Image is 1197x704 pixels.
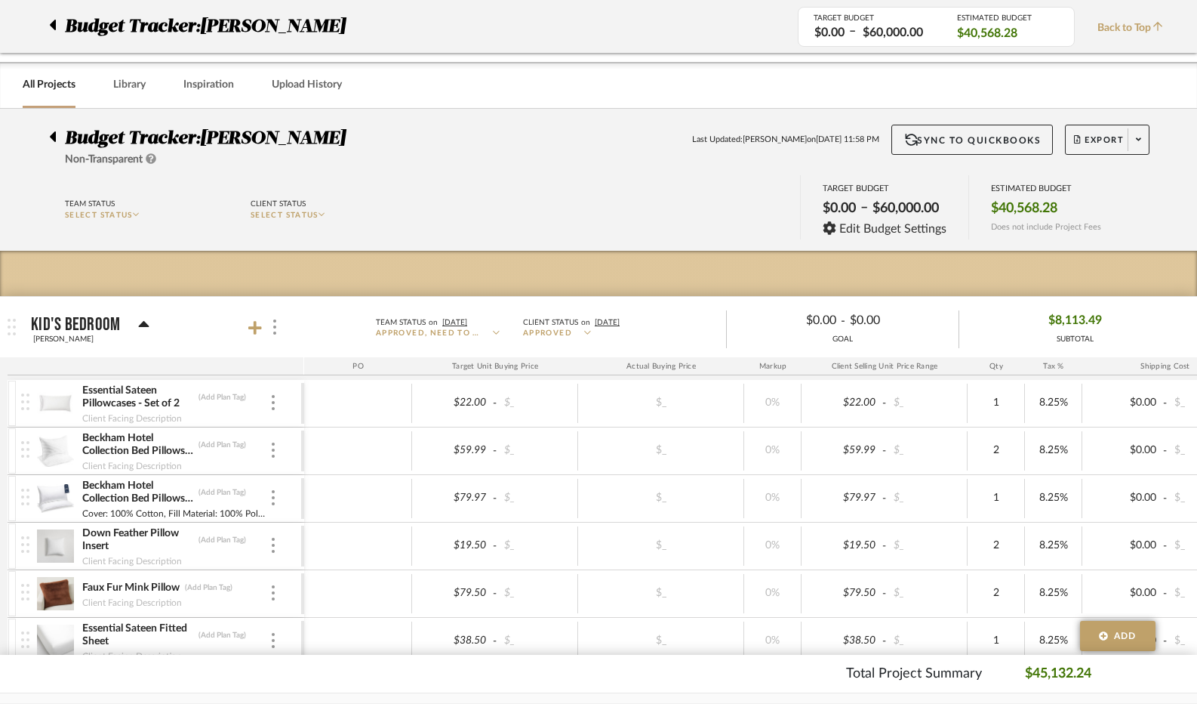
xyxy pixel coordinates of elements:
[880,491,889,506] span: -
[807,134,816,147] span: on
[1161,586,1170,601] span: -
[500,392,574,414] div: $_
[1087,440,1161,462] div: $0.00
[82,479,194,506] div: Beckham Hotel Collection Bed Pillows King Size Set of 2 - Down Alternative Bedding Gel Cooling Bi...
[491,443,500,459] span: -
[1114,629,1137,643] span: Add
[749,582,796,604] div: 0%
[21,584,29,601] img: vertical-grip.svg
[376,316,426,329] div: Team Status
[251,197,306,211] div: Client Status
[82,649,183,664] div: Client Facing Description
[21,441,29,458] img: vertical-grip.svg
[23,75,75,95] a: All Projects
[82,431,194,459] div: Beckham Hotel Collection Bed Pillows Standard/Queen Size Set of 2 - Original Down Alternative Pil...
[880,634,889,649] span: -
[304,357,412,375] div: PO
[31,332,96,346] div: [PERSON_NAME]
[82,581,180,595] div: Faux Fur Mink Pillow
[21,536,29,553] img: vertical-grip.svg
[839,222,946,236] span: Edit Budget Settings
[21,394,29,410] img: vertical-grip.svg
[491,586,500,601] span: -
[1161,539,1170,554] span: -
[65,212,133,219] span: SELECT STATUS
[620,440,703,462] div: $_
[37,528,74,564] img: 70fc6e56-e2df-4f94-be41-b14c6758c656_50x50.jpg
[417,630,491,652] div: $38.50
[823,184,947,193] div: TARGET BUDGET
[21,489,29,505] img: vertical-grip.svg
[272,538,275,553] img: 3dots-v.svg
[184,582,233,593] div: (Add Plan Tag)
[31,316,120,334] p: Kid's Bedroom
[272,75,342,95] a: Upload History
[968,357,1025,375] div: Qty
[1087,392,1161,414] div: $0.00
[818,196,860,221] div: $0.00
[806,630,880,652] div: $38.50
[1080,621,1155,651] button: Add
[65,154,143,165] span: Non-Transparent
[891,125,1054,155] button: Sync to QuickBooks
[82,384,194,411] div: Essential Sateen Pillowcases - Set of 2
[860,199,868,221] span: –
[272,585,275,601] img: 3dots-v.svg
[889,487,963,509] div: $_
[845,309,946,332] div: $0.00
[749,630,796,652] div: 0%
[198,535,247,545] div: (Add Plan Tag)
[972,487,1020,509] div: 1
[65,129,200,147] span: Budget Tracker:
[868,196,943,221] div: $60,000.00
[491,539,500,554] span: -
[21,631,29,648] img: vertical-grip.svg
[272,395,275,410] img: 3dots-v.svg
[1065,125,1149,155] button: Export
[1074,134,1124,157] span: Export
[972,535,1020,557] div: 2
[889,630,963,652] div: $_
[802,357,968,375] div: Client Selling Unit Price Range
[727,334,959,345] div: GOAL
[846,664,982,684] p: Total Project Summary
[841,312,845,330] span: -
[620,392,703,414] div: $_
[491,634,500,649] span: -
[1161,491,1170,506] span: -
[1048,309,1102,332] span: $8,113.49
[523,316,578,329] div: Client Status
[376,328,481,339] span: Approved, Need to Invoice
[1048,334,1102,345] div: SUBTOTAL
[749,487,796,509] div: 0%
[417,535,491,557] div: $19.50
[957,14,1059,23] div: ESTIMATED BUDGET
[849,23,856,42] span: –
[82,506,269,521] div: Cover: 100% Cotton, Fill Material: 100% Polyester Fiber. SUPERIOR COMFORT - King pillows have a 2...
[744,357,802,375] div: Markup
[82,554,183,569] div: Client Facing Description
[37,385,74,421] img: 8aae52c4-04f4-4f30-b568-4763194112c6_50x50.jpg
[198,392,247,403] div: (Add Plan Tag)
[1087,487,1161,509] div: $0.00
[417,440,491,462] div: $59.99
[880,539,889,554] span: -
[82,526,194,554] div: Down Feather Pillow Insert
[1087,535,1161,557] div: $0.00
[972,392,1020,414] div: 1
[417,392,491,414] div: $22.00
[82,411,183,426] div: Client Facing Description
[37,576,74,612] img: b9c089ae-b37e-4227-bbb4-ef4404146299_50x50.jpg
[412,357,578,375] div: Target Unit Buying Price
[82,459,183,474] div: Client Facing Description
[8,319,16,335] img: grip.svg
[749,392,796,414] div: 0%
[620,582,703,604] div: $_
[749,440,796,462] div: 0%
[272,443,275,458] img: 3dots-v.svg
[200,13,352,40] p: [PERSON_NAME]
[1029,392,1077,414] div: 8.25%
[806,582,880,604] div: $79.50
[113,75,146,95] a: Library
[500,582,574,604] div: $_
